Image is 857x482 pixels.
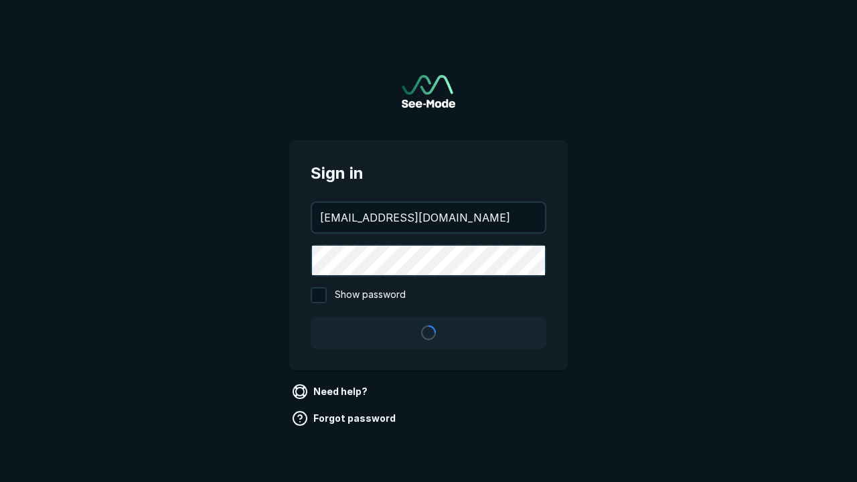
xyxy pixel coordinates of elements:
span: Show password [335,287,406,303]
input: your@email.com [312,203,545,232]
a: Go to sign in [402,75,455,108]
a: Forgot password [289,408,401,429]
a: Need help? [289,381,373,402]
span: Sign in [311,161,546,185]
img: See-Mode Logo [402,75,455,108]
